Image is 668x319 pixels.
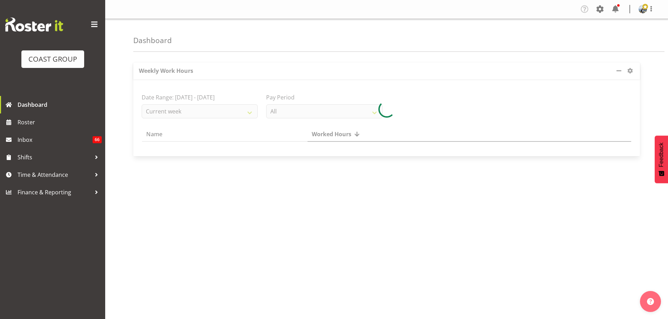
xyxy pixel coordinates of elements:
span: 66 [93,136,102,143]
button: Feedback - Show survey [655,136,668,183]
span: Dashboard [18,99,102,110]
img: Rosterit website logo [5,18,63,32]
div: COAST GROUP [28,54,77,64]
span: Inbox [18,134,93,145]
h4: Dashboard [133,36,172,44]
span: Feedback [658,143,664,167]
span: Roster [18,117,102,127]
span: Time & Attendance [18,169,91,180]
img: brittany-taylorf7b938a58e78977fad4baecaf99ae47c.png [639,5,647,13]
img: help-xxl-2.png [647,298,654,305]
span: Shifts [18,152,91,162]
span: Finance & Reporting [18,187,91,197]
